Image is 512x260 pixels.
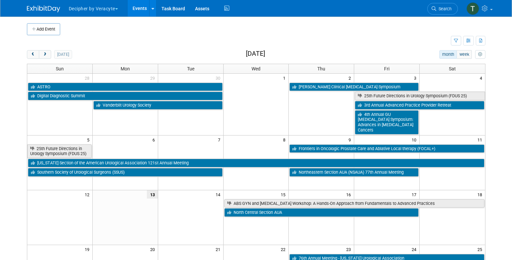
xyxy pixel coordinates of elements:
span: 23 [346,245,354,253]
span: Sat [449,66,456,71]
a: Search [427,3,458,15]
a: Digital Diagnostic Summit [28,92,223,100]
a: ABS GYN and [MEDICAL_DATA] Workshop: A Hands-On Approach from Fundamentals to Advanced Practices [224,199,484,208]
span: 28 [84,74,92,82]
i: Personalize Calendar [478,52,482,57]
span: 29 [150,74,158,82]
a: North Central Section AUA [224,208,419,217]
span: 6 [152,135,158,144]
span: 2 [348,74,354,82]
a: Southern Society of Urological Surgeons (SSUS) [28,168,223,177]
span: 9 [348,135,354,144]
span: Tue [187,66,194,71]
span: 25 [477,245,485,253]
span: 16 [346,190,354,199]
span: 22 [280,245,288,253]
span: 19 [84,245,92,253]
button: next [39,50,51,59]
a: Vanderbilt Urology Society [93,101,223,110]
span: 17 [411,190,419,199]
a: [PERSON_NAME] Clinical [MEDICAL_DATA] Symposium [289,83,419,91]
a: 25th Future Directions in Urology Symposium (FDUS 25) [355,92,485,100]
span: 8 [282,135,288,144]
span: 12 [84,190,92,199]
span: 24 [411,245,419,253]
span: 30 [215,74,223,82]
a: Northeastern Section AUA (NSAUA) 77th Annual Meeting [289,168,419,177]
span: Fri [384,66,389,71]
span: Mon [121,66,130,71]
a: ASTRO [28,83,223,91]
span: Search [436,6,452,11]
span: 13 [147,190,158,199]
span: 15 [280,190,288,199]
span: 18 [477,190,485,199]
button: prev [27,50,39,59]
span: 10 [411,135,419,144]
span: Sun [56,66,64,71]
a: 4th Annual GU [MEDICAL_DATA] Symposium: Advances in [MEDICAL_DATA] Cancers [355,110,419,134]
span: 7 [217,135,223,144]
span: Thu [317,66,325,71]
span: 5 [86,135,92,144]
span: 11 [477,135,485,144]
button: myCustomButton [475,50,485,59]
img: Tony Alvarado [466,2,479,15]
a: [US_STATE] Section of the American Urological Association 121st Annual Meeting [28,159,484,167]
a: 25th Future Directions in Urology Symposium (FDUS 25) [27,144,92,158]
span: 14 [215,190,223,199]
span: 3 [413,74,419,82]
a: Frontiers in Oncologic Prostate Care and Ablative Local therapy (FOCAL+) [289,144,484,153]
button: [DATE] [54,50,72,59]
span: 1 [282,74,288,82]
span: 21 [215,245,223,253]
button: Add Event [27,23,60,35]
span: 20 [150,245,158,253]
span: 4 [479,74,485,82]
h2: [DATE] [246,50,265,57]
img: ExhibitDay [27,6,60,12]
button: week [457,50,472,59]
span: Wed [252,66,260,71]
a: 3rd Annual Advanced Practice Provider Retreat [355,101,484,110]
button: month [439,50,457,59]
